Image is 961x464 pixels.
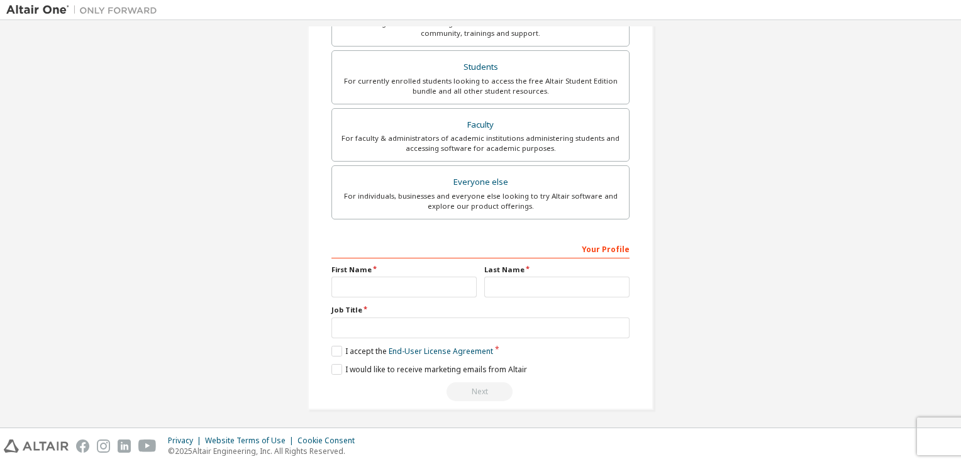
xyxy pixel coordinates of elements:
label: Last Name [484,265,630,275]
img: instagram.svg [97,439,110,453]
div: Email already exists [331,382,630,401]
label: First Name [331,265,477,275]
label: I accept the [331,346,493,356]
div: Everyone else [340,174,621,191]
div: Your Profile [331,238,630,258]
div: For individuals, businesses and everyone else looking to try Altair software and explore our prod... [340,191,621,211]
label: I would like to receive marketing emails from Altair [331,364,527,375]
a: End-User License Agreement [389,346,493,356]
p: © 2025 Altair Engineering, Inc. All Rights Reserved. [168,446,362,456]
div: Cookie Consent [297,436,362,446]
div: Website Terms of Use [205,436,297,446]
label: Job Title [331,305,630,315]
img: altair_logo.svg [4,439,69,453]
div: For faculty & administrators of academic institutions administering students and accessing softwa... [340,133,621,153]
img: facebook.svg [76,439,89,453]
div: For currently enrolled students looking to access the free Altair Student Edition bundle and all ... [340,76,621,96]
div: Students [340,58,621,76]
div: Faculty [340,116,621,134]
img: linkedin.svg [118,439,131,453]
img: youtube.svg [138,439,157,453]
div: For existing customers looking to access software downloads, HPC resources, community, trainings ... [340,18,621,38]
img: Altair One [6,4,164,16]
div: Privacy [168,436,205,446]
